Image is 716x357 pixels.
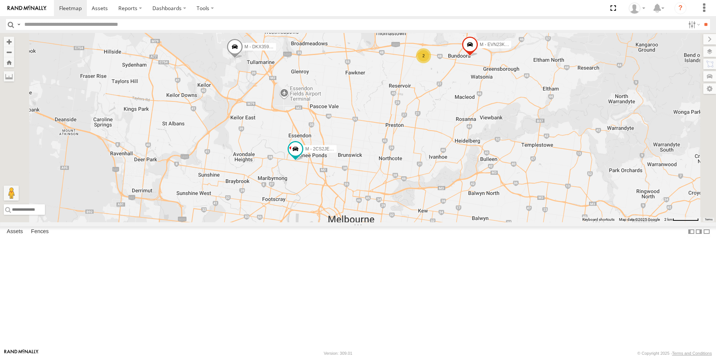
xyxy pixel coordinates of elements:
[7,6,46,11] img: rand-logo.svg
[324,351,352,356] div: Version: 309.01
[703,83,716,94] label: Map Settings
[305,147,370,152] span: M - 2CS2JE - [PERSON_NAME]
[685,19,701,30] label: Search Filter Options
[703,226,710,237] label: Hide Summary Table
[3,226,27,237] label: Assets
[4,37,14,47] button: Zoom in
[695,226,703,237] label: Dock Summary Table to the Right
[674,2,686,14] i: ?
[672,351,712,356] a: Terms and Conditions
[16,19,22,30] label: Search Query
[705,218,713,221] a: Terms (opens in new tab)
[245,45,310,50] span: M - DKX359 - [PERSON_NAME]
[582,217,615,222] button: Keyboard shortcuts
[664,217,673,222] span: 2 km
[4,57,14,67] button: Zoom Home
[619,217,660,222] span: Map data ©2025 Google
[27,226,52,237] label: Fences
[626,3,648,14] div: Tye Clark
[416,48,431,63] div: 2
[4,186,19,201] button: Drag Pegman onto the map to open Street View
[480,42,546,48] span: M - EVN23K - [PERSON_NAME]
[4,71,14,82] label: Measure
[662,217,701,222] button: Map Scale: 2 km per 66 pixels
[637,351,712,356] div: © Copyright 2025 -
[4,47,14,57] button: Zoom out
[688,226,695,237] label: Dock Summary Table to the Left
[4,350,39,357] a: Visit our Website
